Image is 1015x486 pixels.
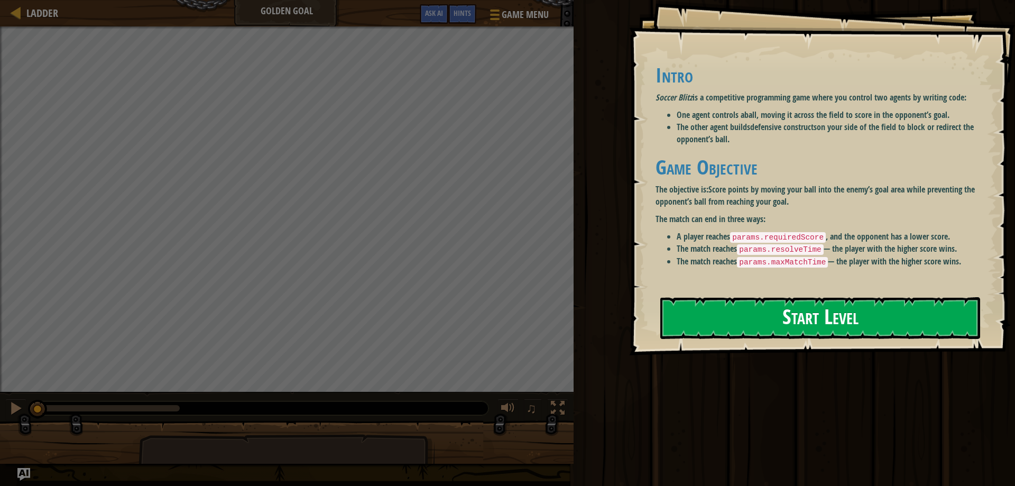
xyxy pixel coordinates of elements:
strong: defensive constructs [750,121,817,133]
button: Ctrl + P: Pause [5,399,26,420]
a: Ladder [21,6,58,20]
li: The match reaches — the player with the higher score wins. [677,243,986,255]
button: Ask AI [17,468,30,481]
p: is a competitive programming game where you control two agents by writing code: [656,91,986,104]
p: The match can end in three ways: [656,213,986,225]
li: The match reaches — the player with the higher score wins. [677,255,986,268]
code: params.resolveTime [737,244,823,255]
li: One agent controls a , moving it across the field to score in the opponent’s goal. [677,109,986,121]
em: Soccer Blitz [656,91,693,103]
span: Game Menu [502,8,549,22]
button: Adjust volume [497,399,519,420]
code: params.requiredScore [730,232,826,243]
span: Ladder [26,6,58,20]
li: A player reaches , and the opponent has a lower score. [677,231,986,243]
li: The other agent builds on your side of the field to block or redirect the opponent’s ball. [677,121,986,145]
h1: Game Objective [656,156,986,178]
button: Start Level [660,297,980,339]
button: Game Menu [482,4,555,29]
strong: ball [744,109,756,121]
strong: Score points by moving your ball into the enemy’s goal area while preventing the opponent’s ball ... [656,184,975,207]
span: Hints [454,8,471,18]
button: ♫ [524,399,542,420]
span: Ask AI [425,8,443,18]
span: ♫ [526,400,537,416]
button: Ask AI [420,4,448,24]
p: The objective is: [656,184,986,208]
code: params.maxMatchTime [737,257,828,268]
h1: Intro [656,64,986,86]
button: Toggle fullscreen [547,399,568,420]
